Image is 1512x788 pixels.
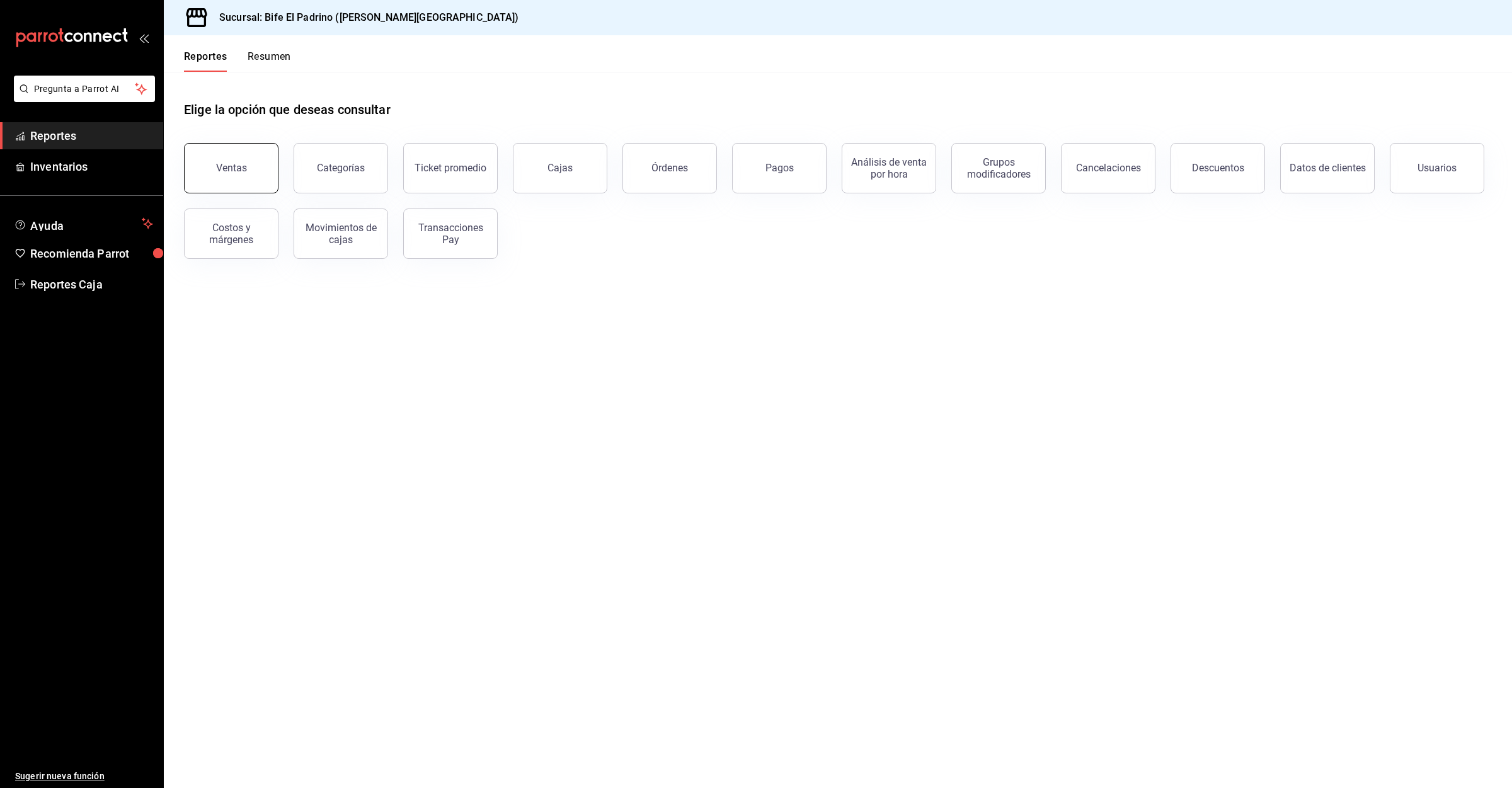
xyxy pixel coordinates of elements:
span: Recomienda Parrot [30,245,153,262]
span: Reportes [30,127,153,144]
button: Resumen [248,50,291,72]
button: Datos de clientes [1280,143,1375,193]
span: Reportes Caja [30,276,153,293]
div: Categorías [317,162,365,174]
div: Ventas [216,162,247,174]
div: Descuentos [1192,162,1244,174]
span: Pregunta a Parrot AI [34,83,135,96]
button: Ticket promedio [403,143,498,193]
button: Pregunta a Parrot AI [14,76,155,102]
div: Datos de clientes [1290,162,1366,174]
h3: Sucursal: Bife El Padrino ([PERSON_NAME][GEOGRAPHIC_DATA]) [209,10,519,25]
span: Sugerir nueva función [15,770,153,783]
div: Órdenes [651,162,688,174]
button: Usuarios [1390,143,1484,193]
div: Pagos [765,162,794,174]
button: Ventas [184,143,278,193]
h1: Elige la opción que deseas consultar [184,100,391,119]
div: Transacciones Pay [411,222,490,246]
button: Descuentos [1171,143,1265,193]
div: Usuarios [1417,162,1457,174]
button: Transacciones Pay [403,208,498,259]
button: Pagos [732,143,827,193]
button: Cancelaciones [1061,143,1155,193]
button: Movimientos de cajas [294,208,388,259]
div: Cajas [547,161,573,176]
button: Categorías [294,143,388,193]
button: Grupos modificadores [951,143,1046,193]
button: open_drawer_menu [139,33,149,43]
span: Ayuda [30,216,137,231]
div: Movimientos de cajas [302,222,380,246]
div: Análisis de venta por hora [850,156,928,180]
div: Cancelaciones [1076,162,1141,174]
button: Análisis de venta por hora [842,143,936,193]
div: Grupos modificadores [959,156,1038,180]
button: Órdenes [622,143,717,193]
div: Costos y márgenes [192,222,270,246]
button: Costos y márgenes [184,208,278,259]
div: navigation tabs [184,50,291,72]
button: Reportes [184,50,227,72]
div: Ticket promedio [415,162,486,174]
span: Inventarios [30,158,153,175]
a: Pregunta a Parrot AI [9,91,155,105]
a: Cajas [513,143,607,193]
